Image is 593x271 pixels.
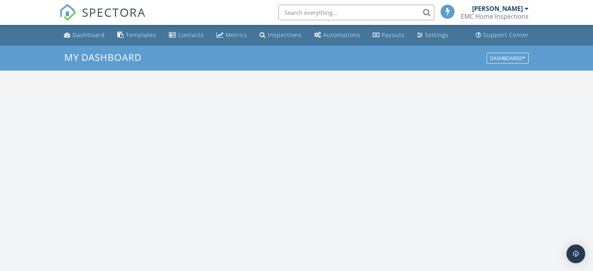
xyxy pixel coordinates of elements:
div: Support Center [483,31,529,39]
a: Contacts [166,28,207,43]
div: Templates [126,31,156,39]
div: Payouts [382,31,405,39]
div: Dashboard [73,31,105,39]
a: Support Center [473,28,532,43]
div: EMC Home Inspections [461,12,529,20]
div: Open Intercom Messenger [566,244,585,263]
button: Dashboards [487,53,529,64]
a: Automations (Basic) [311,28,363,43]
a: Payouts [370,28,408,43]
a: SPECTORA [59,11,146,27]
a: Settings [414,28,451,43]
input: Search everything... [278,5,434,20]
span: SPECTORA [82,4,146,20]
div: Settings [425,31,448,39]
span: My Dashboard [64,51,142,64]
a: Templates [114,28,159,43]
a: Inspections [257,28,305,43]
div: Automations [323,31,360,39]
div: [PERSON_NAME] [472,5,523,12]
img: The Best Home Inspection Software - Spectora [59,4,76,21]
div: Metrics [226,31,247,39]
div: Contacts [178,31,204,39]
div: Dashboards [490,55,525,61]
a: Dashboard [61,28,108,43]
a: Metrics [213,28,250,43]
div: Inspections [268,31,302,39]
